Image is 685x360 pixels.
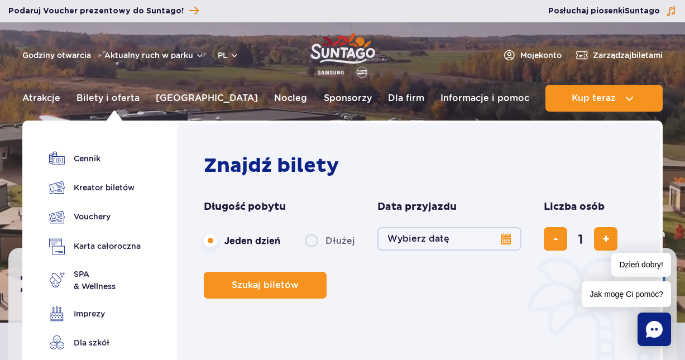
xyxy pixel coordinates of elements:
input: liczba biletów [567,225,594,252]
form: Planowanie wizyty w Park of Poland [204,200,639,299]
span: Zarządzaj biletami [593,50,663,61]
span: SPA & Wellness [74,268,116,292]
a: Mojekonto [502,49,562,62]
span: Liczba osób [544,200,605,214]
a: Sponsorzy [324,85,372,112]
a: Zarządzajbiletami [575,49,663,62]
h2: Znajdź bilety [204,153,639,178]
span: Kup teraz [572,93,616,103]
a: [GEOGRAPHIC_DATA] [156,85,258,112]
span: Długość pobytu [204,200,286,214]
button: dodaj bilet [594,227,617,251]
a: Kreator biletów [49,180,141,195]
span: Data przyjazdu [377,200,457,214]
button: Kup teraz [545,85,663,112]
a: Cennik [49,151,141,166]
a: Dla szkół [49,335,141,351]
span: Moje konto [520,50,562,61]
a: Bilety i oferta [76,85,140,112]
a: Dla firm [388,85,424,112]
button: pl [218,50,239,61]
button: Aktualny ruch w parku [104,51,204,60]
a: Imprezy [49,306,141,321]
a: Godziny otwarcia [22,50,91,61]
a: Vouchery [49,209,141,225]
span: Szukaj biletów [232,280,299,290]
label: Jeden dzień [204,229,280,252]
a: Atrakcje [22,85,60,112]
button: Szukaj biletów [204,272,327,299]
div: Chat [638,313,671,346]
button: Wybierz datę [377,227,521,251]
span: Dzień dobry! [611,253,671,277]
button: usuń bilet [544,227,567,251]
a: Karta całoroczna [49,238,141,255]
span: Jak mogę Ci pomóc? [582,281,671,307]
label: Dłużej [305,229,355,252]
a: Informacje i pomoc [440,85,529,112]
a: Nocleg [274,85,307,112]
a: SPA& Wellness [49,268,141,292]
